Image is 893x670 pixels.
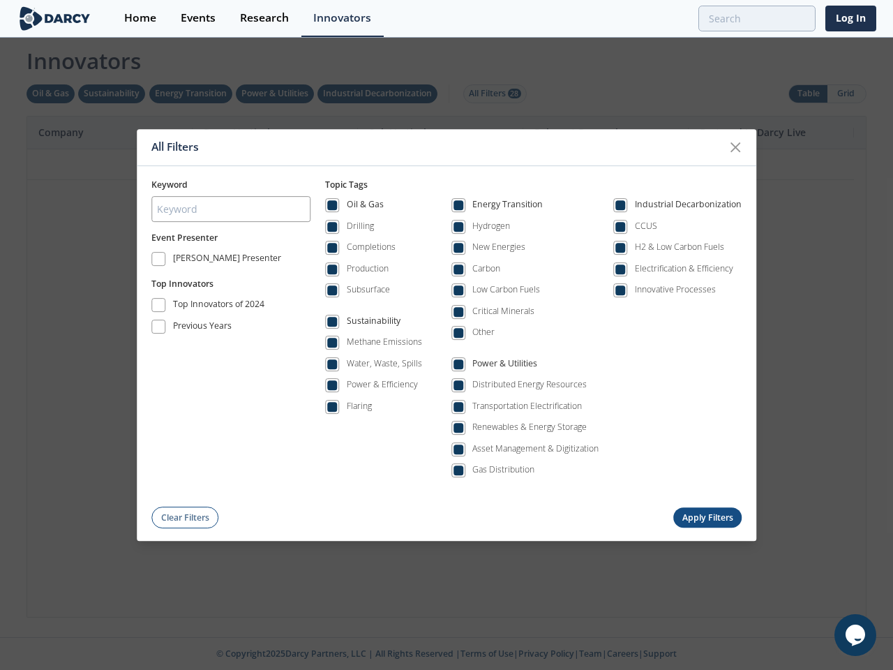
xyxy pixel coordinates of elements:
[472,284,540,297] div: Low Carbon Fuels
[472,464,534,477] div: Gas Distribution
[151,179,188,191] span: Keyword
[472,379,587,392] div: Distributed Energy Resources
[347,357,422,370] div: Water, Waste, Spills
[347,220,374,232] div: Drilling
[151,134,722,161] div: All Filters
[151,278,213,290] button: Top Innovators
[472,220,510,232] div: Hydrogen
[17,6,93,31] img: logo-wide.svg
[173,320,232,336] div: Previous Years
[698,6,816,31] input: Advanced Search
[347,241,396,254] div: Completions
[181,13,216,24] div: Events
[472,199,543,216] div: Energy Transition
[472,357,537,374] div: Power & Utilities
[325,179,368,191] span: Topic Tags
[635,220,657,232] div: CCUS
[635,262,733,275] div: Electrification & Efficiency
[635,241,724,254] div: H2 & Low Carbon Fuels
[173,298,264,315] div: Top Innovators of 2024
[347,315,400,332] div: Sustainability
[313,13,371,24] div: Innovators
[635,199,742,216] div: Industrial Decarbonization
[635,284,716,297] div: Innovative Processes
[472,241,525,254] div: New Energies
[472,327,495,339] div: Other
[673,508,742,528] button: Apply Filters
[151,232,218,244] button: Event Presenter
[347,199,384,216] div: Oil & Gas
[825,6,876,31] a: Log In
[472,262,500,275] div: Carbon
[151,507,218,529] button: Clear Filters
[472,305,534,318] div: Critical Minerals
[347,262,389,275] div: Production
[472,442,599,455] div: Asset Management & Digitization
[124,13,156,24] div: Home
[472,400,582,412] div: Transportation Electrification
[347,400,372,412] div: Flaring
[472,422,587,434] div: Renewables & Energy Storage
[240,13,289,24] div: Research
[347,284,390,297] div: Subsurface
[151,196,310,222] input: Keyword
[347,379,418,392] div: Power & Efficiency
[173,252,281,269] div: [PERSON_NAME] Presenter
[834,614,879,656] iframe: chat widget
[347,336,422,349] div: Methane Emissions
